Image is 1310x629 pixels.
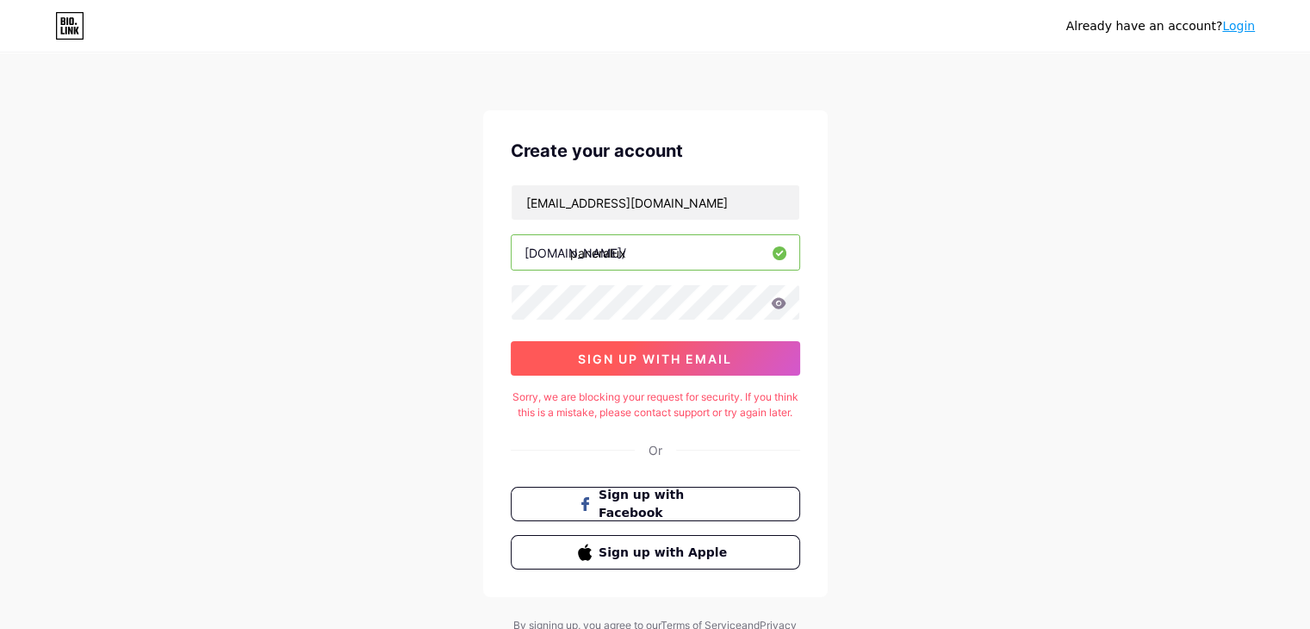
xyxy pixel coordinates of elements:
span: sign up with email [578,352,732,366]
div: [DOMAIN_NAME]/ [525,244,626,262]
input: Email [512,185,799,220]
button: Sign up with Facebook [511,487,800,521]
a: Login [1222,19,1255,33]
div: Create your account [511,138,800,164]
div: Or [649,441,662,459]
div: Sorry, we are blocking your request for security. If you think this is a mistake, please contact ... [511,389,800,420]
span: Sign up with Facebook [599,486,732,522]
div: Already have an account? [1066,17,1255,35]
input: username [512,235,799,270]
span: Sign up with Apple [599,544,732,562]
button: sign up with email [511,341,800,376]
button: Sign up with Apple [511,535,800,570]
